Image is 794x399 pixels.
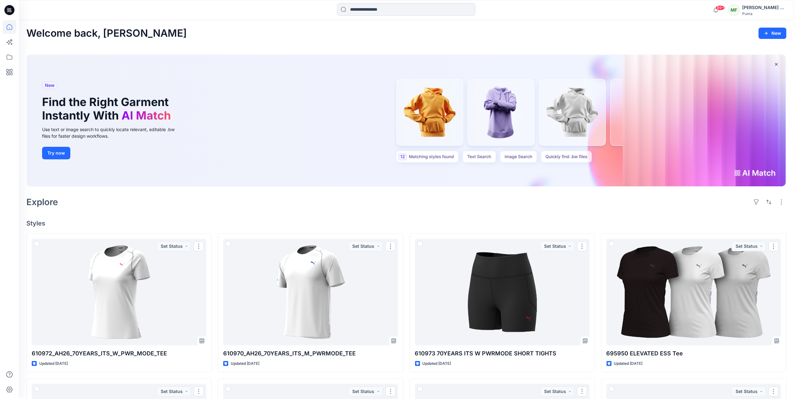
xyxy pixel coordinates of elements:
[26,28,187,39] h2: Welcome back, [PERSON_NAME]
[607,349,781,358] p: 695950 ELEVATED ESS Tee
[39,360,68,367] p: Updated [DATE]
[45,82,55,89] span: New
[26,220,786,227] h4: Styles
[728,4,740,16] div: MF
[223,239,398,345] a: 610970_AH26_70YEARS_ITS_M_PWRMODE_TEE
[32,239,206,345] a: 610972_AH26_70YEARS_ITS_W_PWR_MODE_TEE
[607,239,781,345] a: 695950 ELEVATED ESS Tee
[759,28,786,39] button: New
[415,349,590,358] p: 610973 70YEARS ITS W PWRMODE SHORT TIGHTS
[42,126,183,139] div: Use text or image search to quickly locate relevant, editable .bw files for faster design workflows.
[415,239,590,345] a: 610973 70YEARS ITS W PWRMODE SHORT TIGHTS
[614,360,643,367] p: Updated [DATE]
[42,147,70,159] button: Try now
[26,197,58,207] h2: Explore
[42,95,174,122] h1: Find the Right Garment Instantly With
[742,11,786,16] div: Puma
[742,4,786,11] div: [PERSON_NAME] Falguere
[716,5,725,10] span: 99+
[223,349,398,358] p: 610970_AH26_70YEARS_ITS_M_PWRMODE_TEE
[231,360,259,367] p: Updated [DATE]
[122,109,171,122] span: AI Match
[423,360,451,367] p: Updated [DATE]
[32,349,206,358] p: 610972_AH26_70YEARS_ITS_W_PWR_MODE_TEE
